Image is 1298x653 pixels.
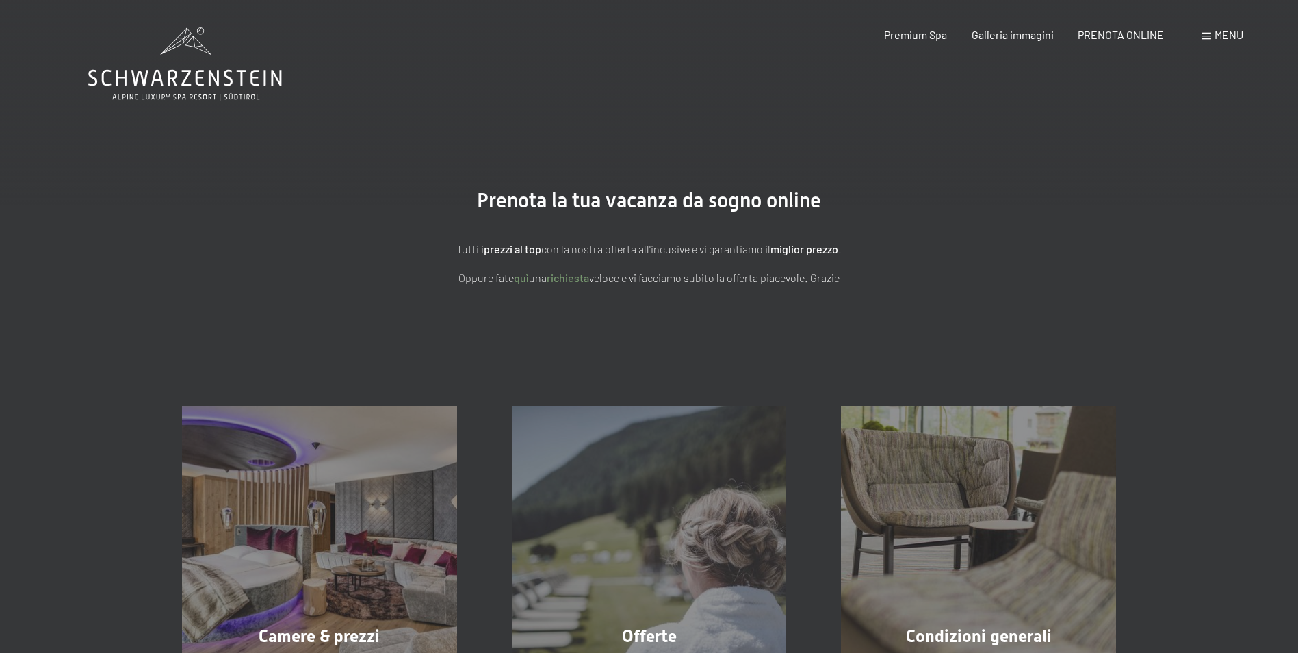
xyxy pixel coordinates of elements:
[547,271,589,284] a: richiesta
[514,271,529,284] a: quì
[1078,28,1164,41] a: PRENOTA ONLINE
[484,242,541,255] strong: prezzi al top
[477,188,821,212] span: Prenota la tua vacanza da sogno online
[770,242,838,255] strong: miglior prezzo
[307,269,991,287] p: Oppure fate una veloce e vi facciamo subito la offerta piacevole. Grazie
[1215,28,1243,41] span: Menu
[884,28,947,41] a: Premium Spa
[622,626,677,646] span: Offerte
[307,240,991,258] p: Tutti i con la nostra offerta all'incusive e vi garantiamo il !
[259,626,380,646] span: Camere & prezzi
[972,28,1054,41] a: Galleria immagini
[906,626,1052,646] span: Condizioni generali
